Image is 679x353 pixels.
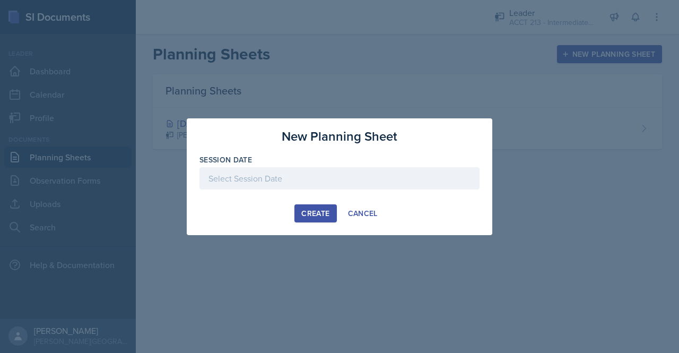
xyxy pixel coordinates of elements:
div: Cancel [348,209,378,218]
label: Session Date [199,154,252,165]
button: Cancel [341,204,385,222]
button: Create [294,204,336,222]
div: Create [301,209,329,218]
h3: New Planning Sheet [282,127,397,146]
